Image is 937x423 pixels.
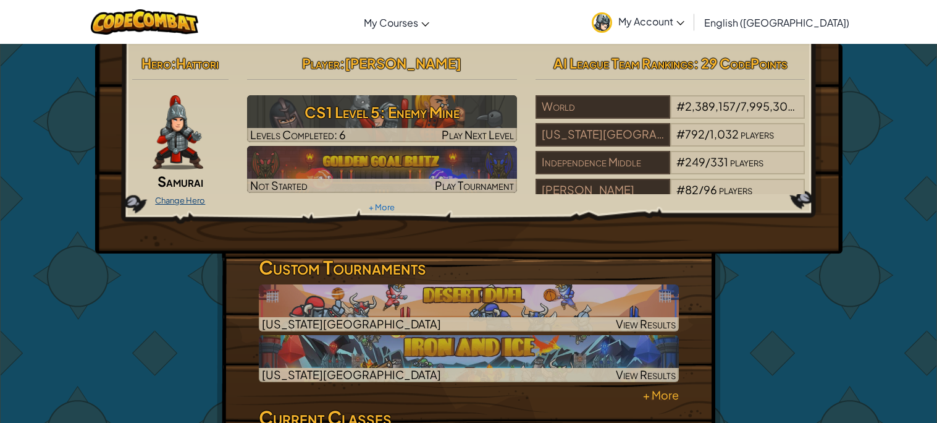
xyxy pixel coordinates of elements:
[247,146,517,193] img: Golden Goal
[153,95,203,169] img: samurai.pose.png
[536,190,805,205] a: [PERSON_NAME]#82/96players
[369,202,395,212] a: + More
[676,182,685,197] span: #
[705,127,710,141] span: /
[676,155,685,169] span: #
[536,135,805,149] a: [US_STATE][GEOGRAPHIC_DATA]#792/1,032players
[155,195,205,205] a: Change Hero
[247,95,517,142] img: CS1 Level 5: Enemy Mine
[616,367,676,382] span: View Results
[91,9,199,35] img: CodeCombat logo
[536,179,670,202] div: [PERSON_NAME]
[536,123,670,147] div: [US_STATE][GEOGRAPHIC_DATA]
[358,6,435,39] a: My Courses
[710,155,728,169] span: 331
[685,182,699,197] span: 82
[247,95,517,142] a: Play Next Level
[364,16,418,29] span: My Courses
[553,54,694,72] span: AI League Team Rankings
[345,54,461,72] span: [PERSON_NAME]
[250,178,308,192] span: Not Started
[704,182,717,197] span: 96
[741,127,774,141] span: players
[340,54,345,72] span: :
[259,284,679,331] img: Desert Duel
[158,173,203,190] span: Samurai
[536,107,805,121] a: World#2,389,157/7,995,301players
[643,386,679,404] a: + More
[262,367,441,382] span: [US_STATE][GEOGRAPHIC_DATA]
[705,155,710,169] span: /
[259,284,679,331] a: [US_STATE][GEOGRAPHIC_DATA]View Results
[741,99,795,113] span: 7,995,301
[259,335,679,382] img: Iron and Ice
[694,54,788,72] span: : 29 CodePoints
[699,182,704,197] span: /
[586,2,691,41] a: My Account
[592,12,612,33] img: avatar
[250,127,346,142] span: Levels Completed: 6
[685,155,705,169] span: 249
[435,178,514,192] span: Play Tournament
[141,54,171,72] span: Hero
[710,127,739,141] span: 1,032
[259,254,679,281] h3: Custom Tournaments
[247,146,517,193] a: Not StartedPlay Tournament
[676,99,685,113] span: #
[442,127,514,142] span: Play Next Level
[259,335,679,382] a: [US_STATE][GEOGRAPHIC_DATA]View Results
[536,163,805,177] a: Independence Middle#249/331players
[719,182,752,197] span: players
[247,98,517,126] h3: CS1 Level 5: Enemy Mine
[730,155,763,169] span: players
[536,95,670,119] div: World
[685,99,736,113] span: 2,389,157
[704,16,849,29] span: English ([GEOGRAPHIC_DATA])
[676,127,685,141] span: #
[176,54,219,72] span: Hattori
[262,317,441,331] span: [US_STATE][GEOGRAPHIC_DATA]
[685,127,705,141] span: 792
[171,54,176,72] span: :
[616,317,676,331] span: View Results
[736,99,741,113] span: /
[618,15,684,28] span: My Account
[302,54,340,72] span: Player
[698,6,855,39] a: English ([GEOGRAPHIC_DATA])
[536,151,670,174] div: Independence Middle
